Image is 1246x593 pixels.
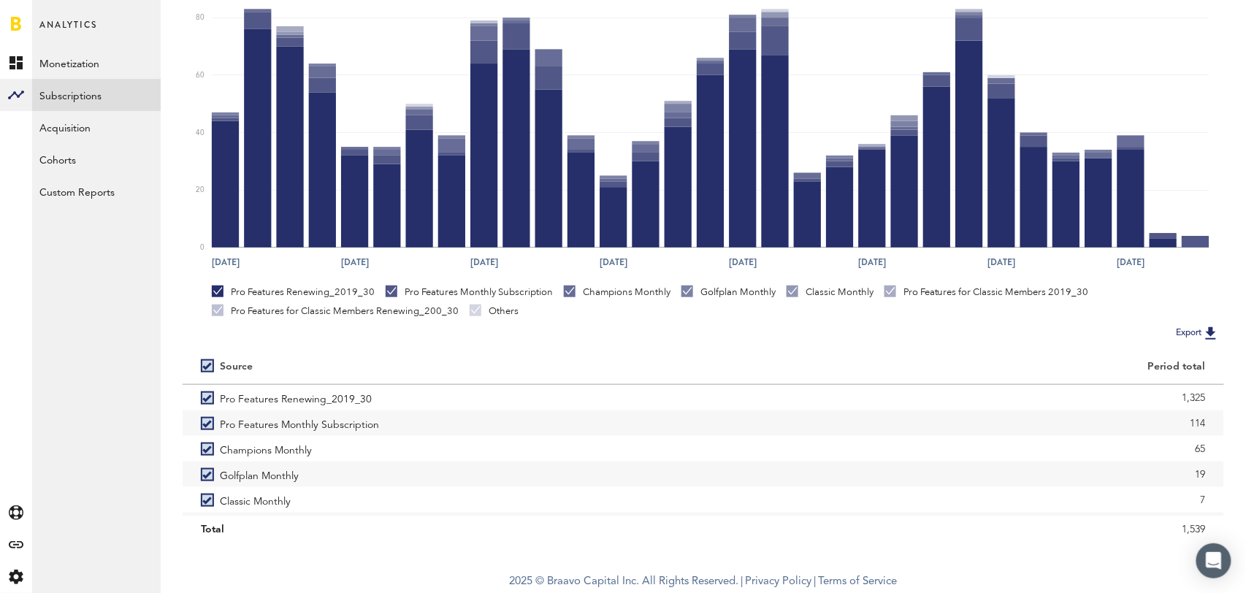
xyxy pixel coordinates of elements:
text: 60 [196,72,205,79]
text: [DATE] [470,256,498,269]
span: Pro Features Renewing_2019_30 [220,385,372,410]
div: Pro Features for Classic Members Renewing_200_30 [212,305,459,318]
span: Analytics [39,16,97,47]
span: Golfplan Monthly [220,462,299,487]
span: Pro Features Monthly Subscription [220,410,379,436]
div: Source [220,361,253,373]
div: Total [201,519,685,540]
div: Classic Monthly [787,286,874,299]
span: Support [31,10,83,23]
div: 7 [722,489,1206,511]
a: Monetization [32,47,161,79]
text: [DATE] [341,256,369,269]
text: 20 [196,187,205,194]
text: [DATE] [1117,256,1144,269]
div: Golfplan Monthly [681,286,776,299]
button: Export [1172,324,1224,343]
a: Subscriptions [32,79,161,111]
div: 4 [722,515,1206,537]
text: [DATE] [858,256,886,269]
a: Acquisition [32,111,161,143]
div: Pro Features Renewing_2019_30 [212,286,375,299]
text: 40 [196,129,205,137]
text: 80 [196,15,205,22]
div: Pro Features Monthly Subscription [386,286,553,299]
div: 114 [722,413,1206,435]
text: [DATE] [987,256,1015,269]
img: Export [1202,324,1220,342]
div: Open Intercom Messenger [1196,543,1231,578]
span: 2025 © Braavo Capital Inc. All Rights Reserved. [510,571,739,593]
text: 0 [200,244,205,251]
div: 65 [722,438,1206,460]
text: [DATE] [729,256,757,269]
div: Champions Monthly [564,286,670,299]
a: Cohorts [32,143,161,175]
div: 1,325 [722,387,1206,409]
a: Custom Reports [32,175,161,207]
a: Privacy Policy [746,576,812,587]
div: Pro Features for Classic Members 2019_30 [884,286,1089,299]
span: Pro Features for Classic Members 2019_30 [220,513,417,538]
span: Classic Monthly [220,487,291,513]
span: Champions Monthly [220,436,312,462]
text: [DATE] [600,256,627,269]
text: [DATE] [212,256,240,269]
a: Terms of Service [819,576,898,587]
div: Others [470,305,519,318]
div: Period total [722,361,1206,373]
div: 1,539 [722,519,1206,540]
div: 19 [722,464,1206,486]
